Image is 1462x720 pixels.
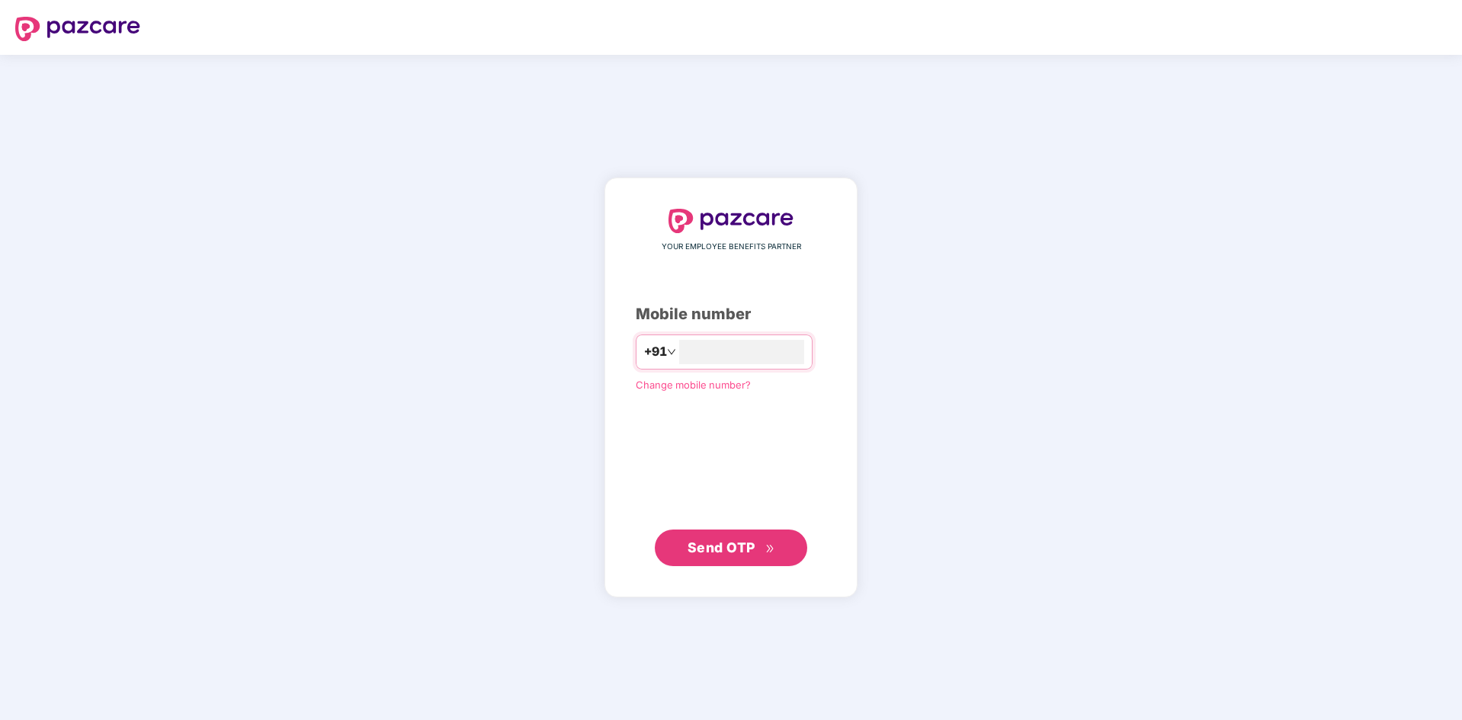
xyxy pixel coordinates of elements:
[688,539,755,555] span: Send OTP
[636,379,751,391] a: Change mobile number?
[15,17,140,41] img: logo
[655,530,807,566] button: Send OTPdouble-right
[644,342,667,361] span: +91
[667,347,676,357] span: down
[765,544,775,554] span: double-right
[636,302,826,326] div: Mobile number
[662,241,801,253] span: YOUR EMPLOYEE BENEFITS PARTNER
[668,209,794,233] img: logo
